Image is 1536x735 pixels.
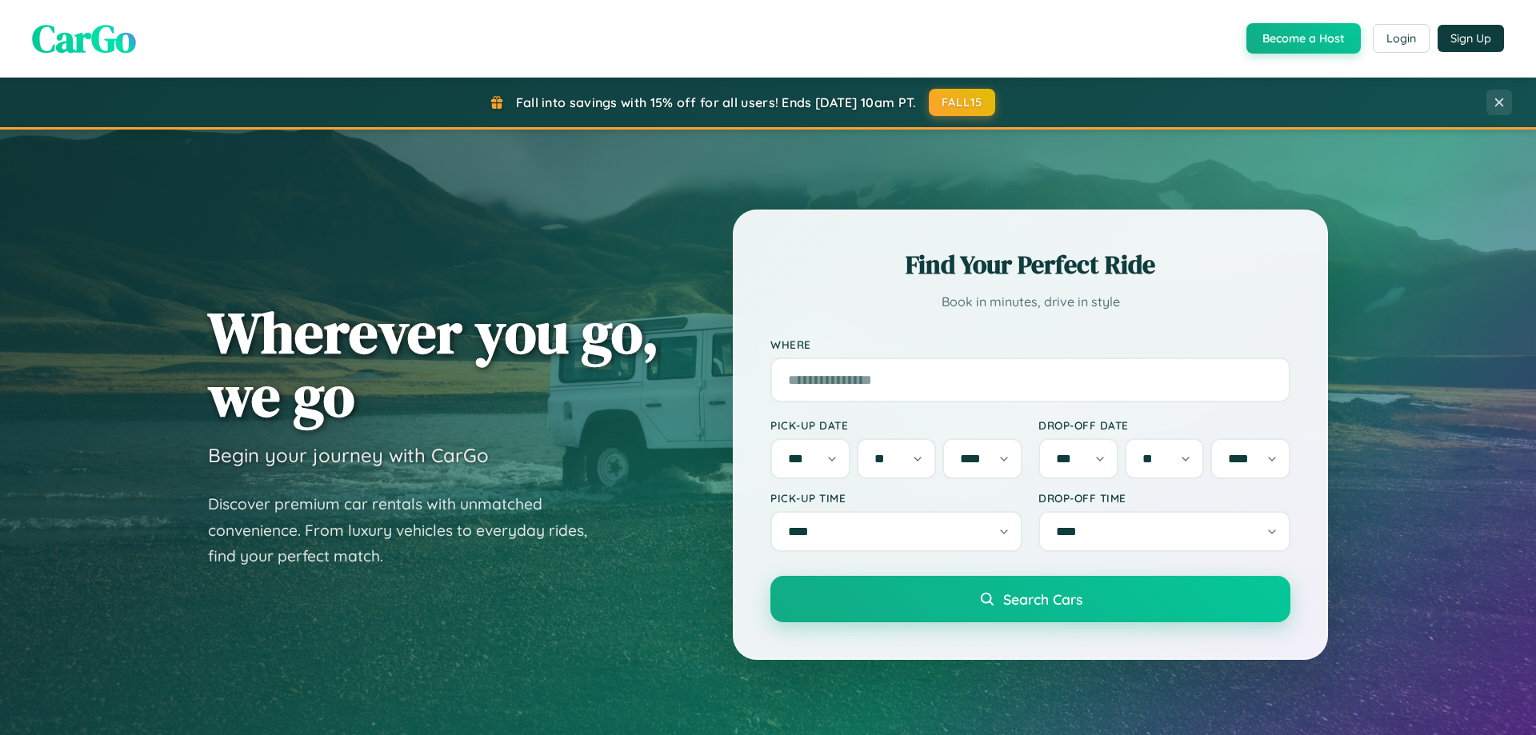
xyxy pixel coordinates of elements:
h1: Wherever you go, we go [208,301,659,427]
label: Drop-off Time [1038,491,1290,505]
label: Drop-off Date [1038,418,1290,432]
span: Search Cars [1003,590,1082,608]
button: Search Cars [770,576,1290,622]
label: Pick-up Date [770,418,1022,432]
span: CarGo [32,12,136,65]
p: Discover premium car rentals with unmatched convenience. From luxury vehicles to everyday rides, ... [208,491,608,569]
span: Fall into savings with 15% off for all users! Ends [DATE] 10am PT. [516,94,917,110]
h2: Find Your Perfect Ride [770,247,1290,282]
label: Where [770,338,1290,351]
button: Sign Up [1438,25,1504,52]
button: Login [1373,24,1430,53]
button: Become a Host [1246,23,1361,54]
label: Pick-up Time [770,491,1022,505]
button: FALL15 [929,89,996,116]
p: Book in minutes, drive in style [770,290,1290,314]
h3: Begin your journey with CarGo [208,443,489,467]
